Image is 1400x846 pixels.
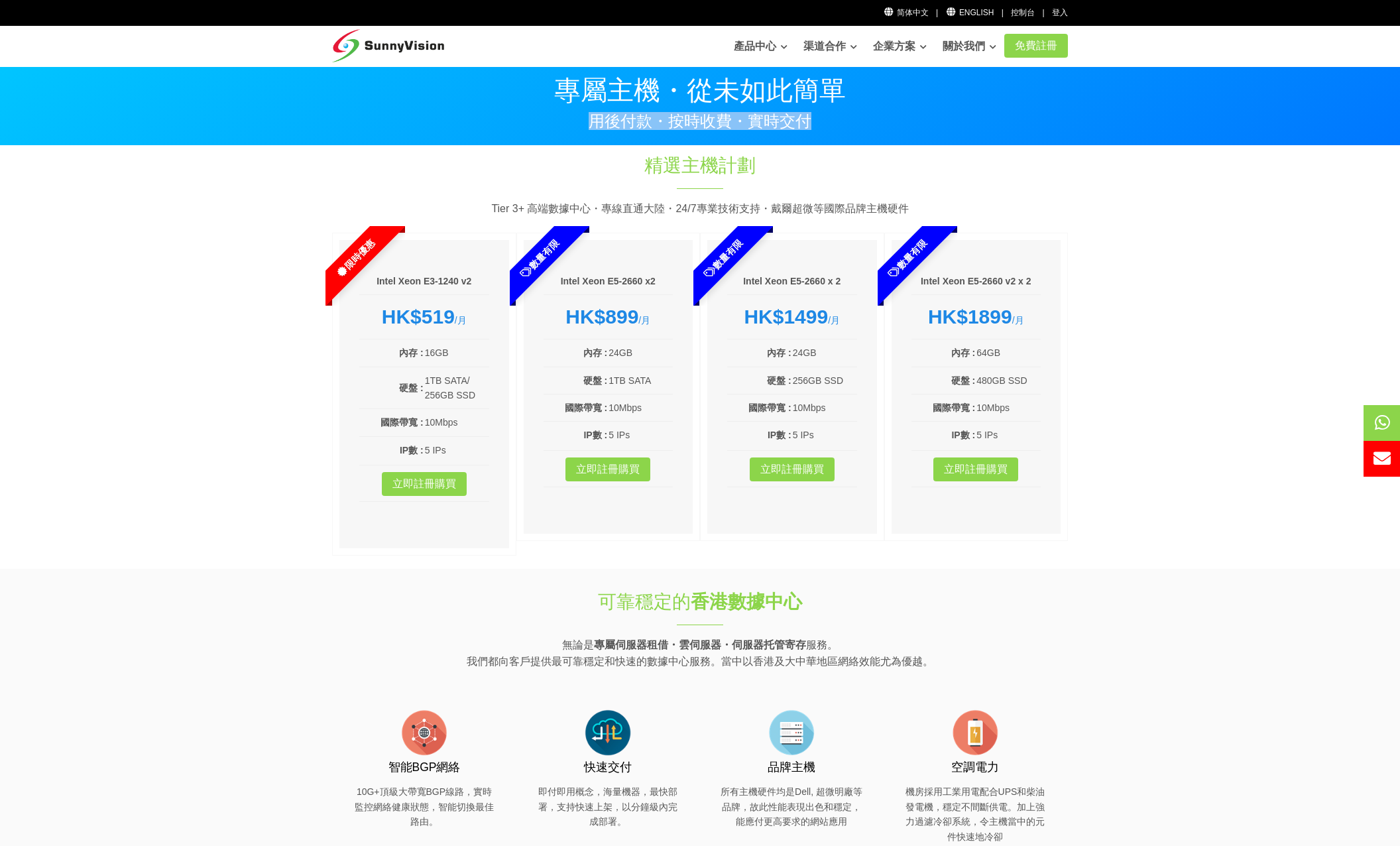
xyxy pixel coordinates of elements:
b: 內存 : [951,347,976,358]
strong: HK$899 [565,306,638,328]
img: flat-server-alt.png [765,706,818,759]
td: 5 IPs [976,427,1041,443]
b: 硬盤 : [399,383,424,393]
td: 24GB [792,345,857,361]
h3: 快速交付 [536,759,680,776]
td: 16GB [424,345,489,361]
h3: 智能BGP網絡 [352,759,496,776]
td: 480GB SSD [976,373,1041,389]
a: 立即註冊購買 [933,457,1018,481]
span: 限時優惠 [300,203,411,314]
li: | [936,7,938,19]
b: 硬盤 : [767,375,791,386]
h6: Intel Xeon E5-2660 x 2 [727,275,857,288]
td: 24GB [608,345,673,361]
strong: HK$1499 [744,306,828,328]
b: 國際帶寬 : [380,417,424,428]
a: 企業方案 [873,33,927,60]
td: 64GB [976,345,1041,361]
b: IP數 : [400,445,424,455]
td: 10Mbps [424,414,489,430]
h3: 空調電力 [903,759,1047,776]
p: 即付即用概念，海量機器，最快部署，支持快速上架，以分鐘級內完成部署。 [536,784,680,829]
b: 內存 : [583,347,608,358]
li: | [1043,7,1045,19]
span: 數量有限 [483,203,595,314]
img: flat-cloud-in-out.png [581,706,634,759]
b: IP數 : [583,430,607,440]
span: 數量有限 [668,203,779,314]
b: 國際帶寬 : [748,402,791,413]
div: /月 [359,305,489,329]
a: 立即註冊購買 [750,457,835,481]
b: IP數 : [951,430,975,440]
p: 機房採用工業用電配合UPS和柴油發電機，穩定不間斷供電。加上強力過濾冷卻系統，令主機當中的元件快速地冷卻 [903,784,1047,844]
strong: HK$1899 [928,306,1012,328]
p: 專屬主機・從未如此簡單 [332,77,1068,103]
span: 數量有限 [851,203,962,314]
td: 1TB SATA/ 256GB SSD [424,373,489,404]
a: 產品中心 [734,33,787,60]
a: 關於我們 [943,33,996,60]
td: 5 IPs [424,442,489,458]
b: 內存 : [399,347,424,358]
a: 免費註冊 [1004,34,1068,58]
a: English [945,8,994,17]
b: 國際帶寬 : [933,402,976,413]
h6: Intel Xeon E5-2660 v2 x 2 [911,275,1041,288]
b: IP數 : [768,430,791,440]
a: 控制台 [1011,8,1035,17]
h6: Intel Xeon E3-1240 v2 [359,275,489,288]
img: flat-battery.png [949,706,1002,759]
td: 10Mbps [792,400,857,416]
a: 登入 [1052,8,1068,17]
td: 5 IPs [792,427,857,443]
h1: 可靠穩定的 [479,589,921,615]
p: 所有主機硬件均是Dell, 超微明廠等品牌，故此性能表現出色和穩定，能應付更高要求的網站應用 [719,784,864,829]
a: 立即註冊購買 [565,457,650,481]
b: 硬盤 : [951,375,976,386]
td: 10Mbps [976,400,1041,416]
h1: 精選主機計劃 [479,152,921,178]
b: 內存 : [767,347,791,358]
td: 1TB SATA [608,373,673,389]
td: 10Mbps [608,400,673,416]
div: /月 [727,305,857,329]
td: 256GB SSD [792,373,857,389]
h6: Intel Xeon E5-2660 x2 [544,275,673,288]
b: 國際帶寬 : [565,402,608,413]
b: 硬盤 : [583,375,608,386]
p: Tier 3+ 高端數據中心・專線直通大陸・24/7專業技術支持・戴爾超微等國際品牌主機硬件 [332,200,1068,217]
strong: 專屬伺服器租借・雲伺服器・伺服器托管寄存 [594,639,806,650]
strong: 香港數據中心 [691,591,802,612]
h3: 品牌主機 [719,759,864,776]
div: /月 [911,305,1041,329]
li: | [1002,7,1004,19]
a: 渠道合作 [803,33,857,60]
td: 5 IPs [608,427,673,443]
p: 無論是 服務。 我們都向客戶提供最可靠穩定和快速的數據中心服務。當中以香港及大中華地區網絡效能尤為優越。 [332,636,1068,670]
p: 用後付款・按時收費・實時交付 [332,113,1068,129]
div: /月 [544,305,673,329]
a: 立即註冊購買 [382,472,467,496]
p: 10G+頂級大帶寬BGP線路，實時監控網絡健康狀態，智能切換最佳路由。 [352,784,496,829]
a: 简体中文 [883,8,929,17]
img: flat-internet.png [398,706,451,759]
strong: HK$519 [382,306,455,328]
